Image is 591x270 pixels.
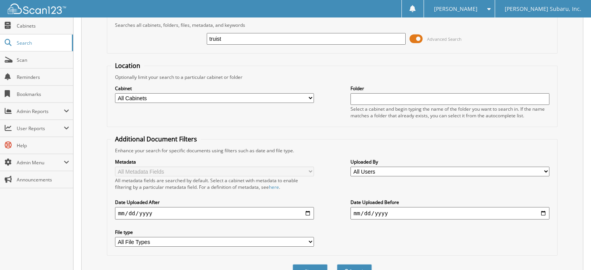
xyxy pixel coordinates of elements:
label: Folder [350,85,549,92]
span: Scan [17,57,69,63]
div: Select a cabinet and begin typing the name of the folder you want to search in. If the name match... [350,106,549,119]
a: here [269,184,279,190]
label: Cabinet [115,85,314,92]
label: File type [115,229,314,235]
span: Reminders [17,74,69,80]
legend: Additional Document Filters [111,135,201,143]
img: scan123-logo-white.svg [8,3,66,14]
div: All metadata fields are searched by default. Select a cabinet with metadata to enable filtering b... [115,177,314,190]
span: [PERSON_NAME] Subaru, Inc. [505,7,581,11]
input: end [350,207,549,219]
span: Help [17,142,69,149]
label: Date Uploaded Before [350,199,549,206]
span: Admin Reports [17,108,64,115]
input: start [115,207,314,219]
span: Search [17,40,68,46]
span: Admin Menu [17,159,64,166]
label: Metadata [115,159,314,165]
span: Cabinets [17,23,69,29]
div: Enhance your search for specific documents using filters such as date and file type. [111,147,554,154]
label: Date Uploaded After [115,199,314,206]
label: Uploaded By [350,159,549,165]
span: [PERSON_NAME] [434,7,477,11]
iframe: Chat Widget [552,233,591,270]
span: Advanced Search [427,36,462,42]
legend: Location [111,61,144,70]
span: Announcements [17,176,69,183]
div: Optionally limit your search to a particular cabinet or folder [111,74,554,80]
span: User Reports [17,125,64,132]
span: Bookmarks [17,91,69,98]
div: Searches all cabinets, folders, files, metadata, and keywords [111,22,554,28]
